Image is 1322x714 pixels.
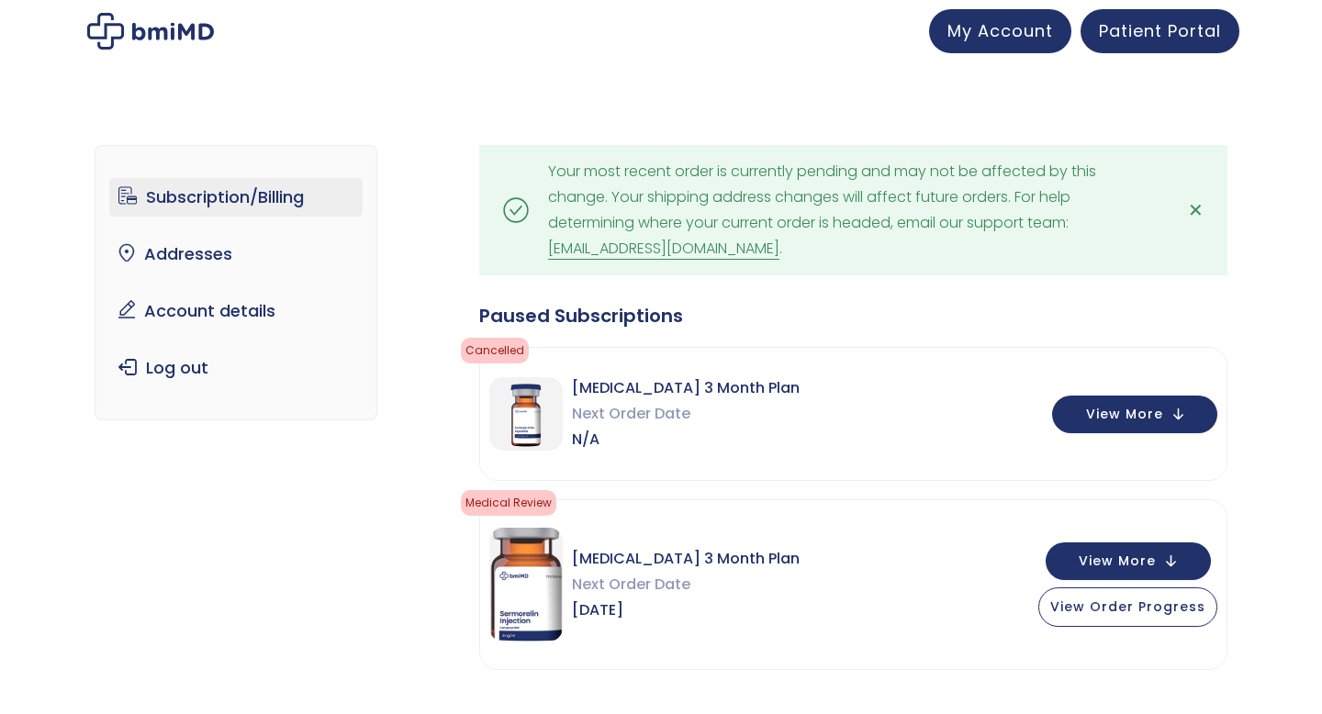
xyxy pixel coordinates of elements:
[1046,542,1211,580] button: View More
[572,597,800,623] span: [DATE]
[572,546,800,572] span: [MEDICAL_DATA] 3 Month Plan
[572,427,800,452] span: N/A
[109,235,364,273] a: Addresses
[489,528,563,641] img: Sermorelin 3 Month Plan
[109,292,364,330] a: Account details
[95,145,378,420] nav: Account pages
[572,375,800,401] span: [MEDICAL_DATA] 3 Month Plan
[109,178,364,217] a: Subscription/Billing
[1079,555,1156,567] span: View More
[929,9,1071,53] a: My Account
[1050,597,1205,616] span: View Order Progress
[461,490,556,516] span: Medical Review
[461,338,529,363] span: cancelled
[947,19,1053,42] span: My Account
[489,377,563,451] img: Sermorelin 3 Month Plan
[572,572,800,597] span: Next Order Date
[548,238,779,260] a: [EMAIL_ADDRESS][DOMAIN_NAME]
[87,13,214,50] img: My account
[1177,192,1214,229] a: ✕
[1188,197,1204,223] span: ✕
[1086,408,1163,420] span: View More
[548,159,1159,262] div: Your most recent order is currently pending and may not be affected by this change. Your shipping...
[109,349,364,387] a: Log out
[1099,19,1221,42] span: Patient Portal
[1038,587,1217,627] button: View Order Progress
[479,303,1227,329] div: Paused Subscriptions
[1052,396,1217,433] button: View More
[1081,9,1239,53] a: Patient Portal
[572,401,800,427] span: Next Order Date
